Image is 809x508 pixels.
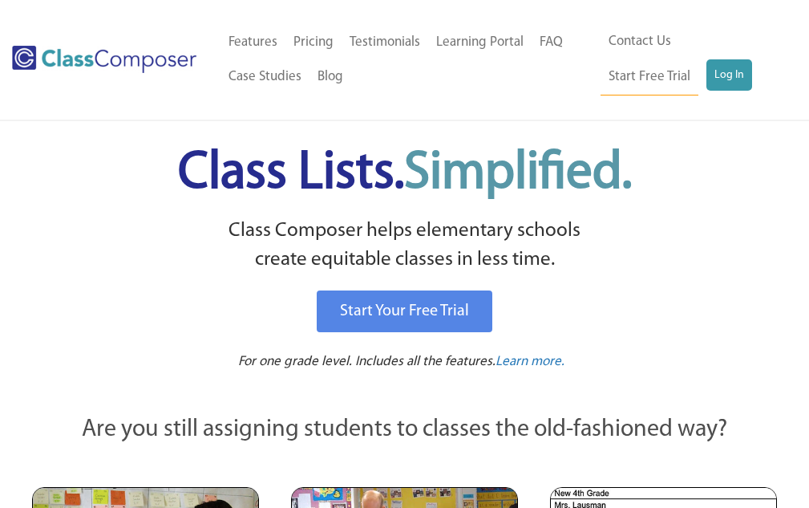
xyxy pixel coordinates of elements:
nav: Header Menu [220,25,601,96]
span: For one grade level. Includes all the features. [238,355,496,368]
span: Class Lists. [178,148,632,200]
p: Are you still assigning students to classes the old-fashioned way? [32,412,777,448]
span: Simplified. [404,148,632,200]
span: Learn more. [496,355,564,368]
img: Class Composer [12,46,196,73]
nav: Header Menu [601,24,785,96]
a: Start Free Trial [601,59,698,96]
p: Class Composer helps elementary schools create equitable classes in less time. [16,217,793,275]
a: Case Studies [220,59,309,95]
span: Start Your Free Trial [340,303,469,319]
a: Log In [706,59,752,91]
a: Learn more. [496,352,564,372]
a: Features [220,25,285,60]
a: FAQ [532,25,571,60]
a: Contact Us [601,24,679,59]
a: Start Your Free Trial [317,291,492,332]
a: Testimonials [342,25,428,60]
a: Learning Portal [428,25,532,60]
a: Pricing [285,25,342,60]
a: Blog [309,59,351,95]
